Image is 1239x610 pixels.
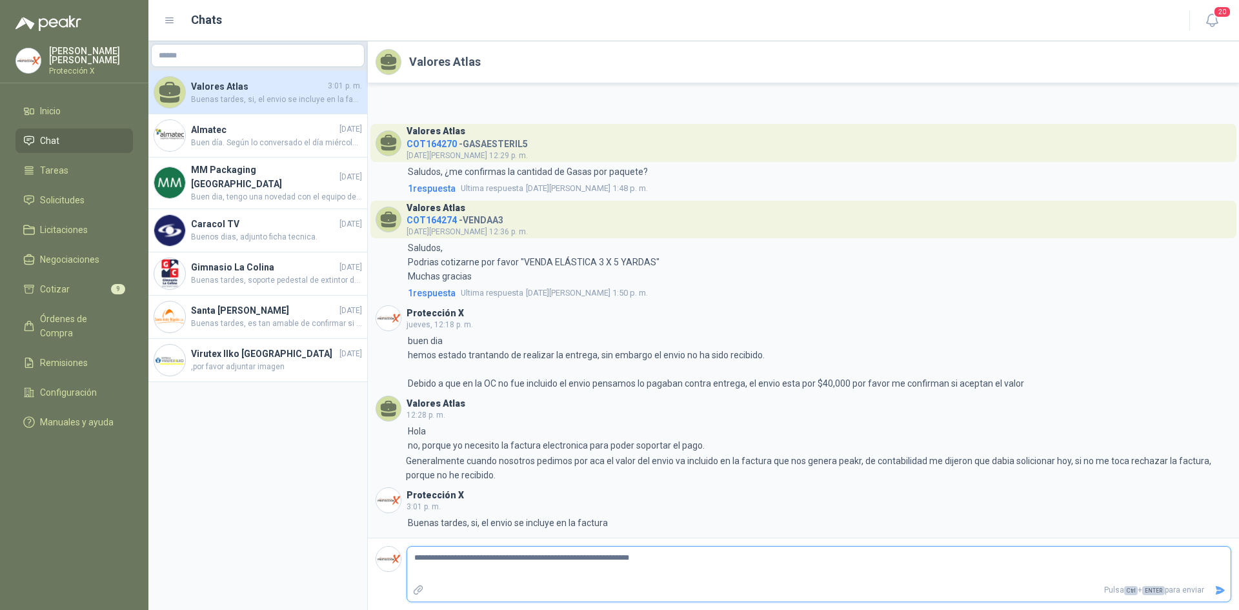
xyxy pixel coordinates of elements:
[154,258,185,289] img: Company Logo
[376,547,401,571] img: Company Logo
[154,301,185,332] img: Company Logo
[1142,586,1165,595] span: ENTER
[148,71,367,114] a: Valores Atlas3:01 p. m.Buenas tardes, si, el envio se incluye en la factura
[15,380,133,405] a: Configuración
[148,339,367,382] a: Company LogoVirutex Ilko [GEOGRAPHIC_DATA][DATE],por favor adjuntar imagen
[1213,6,1231,18] span: 20
[40,193,85,207] span: Solicitudes
[407,400,465,407] h3: Valores Atlas
[408,424,705,452] p: Hola no, porque yo necesito la factura electronica para poder soportar el pago.
[408,241,660,283] p: Saludos, Podrias cotizarne por favor "VENDA ELÁSTICA 3 X 5 YARDAS" Muchas gracias
[15,410,133,434] a: Manuales y ayuda
[191,137,362,149] span: Buen día. Según lo conversado el día miércoles, esta orden se anulara
[407,579,429,602] label: Adjuntar archivos
[339,305,362,317] span: [DATE]
[148,158,367,209] a: Company LogoMM Packaging [GEOGRAPHIC_DATA][DATE]Buen dia, tengo una novedad con el equipo despach...
[429,579,1210,602] p: Pulsa + para enviar
[154,345,185,376] img: Company Logo
[407,492,464,499] h3: Protección X
[191,318,362,330] span: Buenas tardes, es tan amable de confirmar si son [DEMOGRAPHIC_DATA].500 cajas?
[40,415,114,429] span: Manuales y ayuda
[191,191,362,203] span: Buen dia, tengo una novedad con el equipo despachado, no esta realizando la funcion y tomando med...
[40,163,68,178] span: Tareas
[407,205,465,212] h3: Valores Atlas
[407,502,441,511] span: 3:01 p. m.
[328,80,362,92] span: 3:01 p. m.
[191,11,222,29] h1: Chats
[1209,579,1231,602] button: Enviar
[408,181,456,196] span: 1 respuesta
[15,351,133,375] a: Remisiones
[111,284,125,294] span: 9
[407,320,473,329] span: jueves, 12:18 p. m.
[191,274,362,287] span: Buenas tardes, soporte pedestal de extintor de 05 lb no existe debido a su tamaño
[148,252,367,296] a: Company LogoGimnasio La Colina[DATE]Buenas tardes, soporte pedestal de extintor de 05 lb no exist...
[40,282,70,296] span: Cotizar
[191,123,337,137] h4: Almatec
[15,158,133,183] a: Tareas
[191,361,362,373] span: ,por favor adjuntar imagen
[339,218,362,230] span: [DATE]
[15,15,81,31] img: Logo peakr
[408,334,1024,391] p: buen dia hemos estado trantando de realizar la entrega, sin embargo el envio no ha sido recibido....
[40,385,97,400] span: Configuración
[407,411,445,420] span: 12:28 p. m.
[405,181,1231,196] a: 1respuestaUltima respuesta[DATE][PERSON_NAME] 1:48 p. m.
[191,217,337,231] h4: Caracol TV
[407,227,528,236] span: [DATE][PERSON_NAME] 12:36 p. m.
[407,139,457,149] span: COT164270
[191,231,362,243] span: Buenos dias, adjunto ficha tecnica.
[40,312,121,340] span: Órdenes de Compra
[191,260,337,274] h4: Gimnasio La Colina
[406,454,1231,482] p: Generalmente cuando nosotros pedimos por aca el valor del envio va incluido en la factura que nos...
[15,307,133,345] a: Órdenes de Compra
[16,48,41,73] img: Company Logo
[339,348,362,360] span: [DATE]
[339,261,362,274] span: [DATE]
[191,303,337,318] h4: Santa [PERSON_NAME]
[409,53,481,71] h2: Valores Atlas
[191,79,325,94] h4: Valores Atlas
[408,165,648,179] p: Saludos, ¿me confirmas la cantidad de Gasas por paquete?
[154,167,185,198] img: Company Logo
[40,356,88,370] span: Remisiones
[461,287,523,300] span: Ultima respuesta
[40,104,61,118] span: Inicio
[339,123,362,136] span: [DATE]
[407,310,464,317] h3: Protección X
[408,516,608,530] p: Buenas tardes, si, el envio se incluye en la factura
[148,296,367,339] a: Company LogoSanta [PERSON_NAME][DATE]Buenas tardes, es tan amable de confirmar si son [DEMOGRAPHI...
[408,286,456,300] span: 1 respuesta
[15,218,133,242] a: Licitaciones
[191,347,337,361] h4: Virutex Ilko [GEOGRAPHIC_DATA]
[40,252,99,267] span: Negociaciones
[461,182,648,195] span: [DATE][PERSON_NAME] 1:48 p. m.
[148,209,367,252] a: Company LogoCaracol TV[DATE]Buenos dias, adjunto ficha tecnica.
[154,120,185,151] img: Company Logo
[191,94,362,106] span: Buenas tardes, si, el envio se incluye en la factura
[148,114,367,158] a: Company LogoAlmatec[DATE]Buen día. Según lo conversado el día miércoles, esta orden se anulara
[40,223,88,237] span: Licitaciones
[376,488,401,513] img: Company Logo
[407,215,457,225] span: COT164274
[15,247,133,272] a: Negociaciones
[15,188,133,212] a: Solicitudes
[15,128,133,153] a: Chat
[405,286,1231,300] a: 1respuestaUltima respuesta[DATE][PERSON_NAME] 1:50 p. m.
[40,134,59,148] span: Chat
[407,136,528,148] h4: - GASAESTERIL5
[461,287,648,300] span: [DATE][PERSON_NAME] 1:50 p. m.
[191,163,337,191] h4: MM Packaging [GEOGRAPHIC_DATA]
[154,215,185,246] img: Company Logo
[407,128,465,135] h3: Valores Atlas
[339,171,362,183] span: [DATE]
[49,67,133,75] p: Protección X
[49,46,133,65] p: [PERSON_NAME] [PERSON_NAME]
[376,306,401,330] img: Company Logo
[15,99,133,123] a: Inicio
[461,182,523,195] span: Ultima respuesta
[407,212,528,224] h4: - VENDAA3
[15,277,133,301] a: Cotizar9
[407,151,528,160] span: [DATE][PERSON_NAME] 12:29 p. m.
[1200,9,1224,32] button: 20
